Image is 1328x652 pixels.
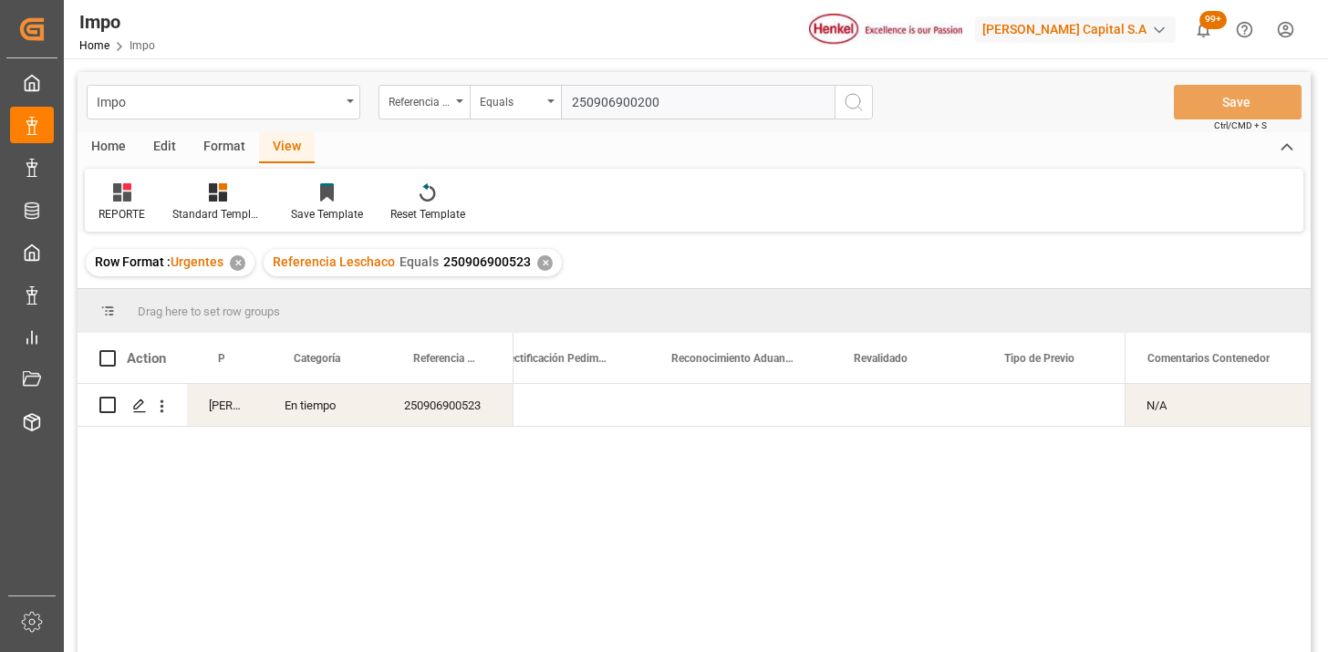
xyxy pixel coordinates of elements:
span: Referencia Leschaco [413,352,475,365]
span: Urgentes [171,254,223,269]
span: Comentarios Contenedor [1147,352,1270,365]
span: Equals [399,254,439,269]
img: Henkel%20logo.jpg_1689854090.jpg [809,14,962,46]
button: Save [1174,85,1302,119]
button: open menu [470,85,561,119]
div: ✕ [230,255,245,271]
div: [PERSON_NAME] [187,384,263,426]
span: Reconocimiento Aduanero [671,352,794,365]
span: Row Format : [95,254,171,269]
div: Press SPACE to select this row. [78,384,514,427]
span: Rectificación Pedimento [502,352,611,365]
div: ✕ [537,255,553,271]
span: Revalidado [854,352,908,365]
button: open menu [379,85,470,119]
span: Ctrl/CMD + S [1214,119,1267,132]
div: Impo [97,89,340,112]
div: View [259,132,315,163]
div: Press SPACE to select this row. [1125,384,1311,427]
div: Impo [79,8,155,36]
span: Categoría [294,352,340,365]
div: Equals [480,89,542,110]
div: En tiempo [263,384,382,426]
span: 99+ [1199,11,1227,29]
a: Home [79,39,109,52]
span: Drag here to set row groups [138,305,280,318]
div: Edit [140,132,190,163]
span: 250906900523 [443,254,531,269]
div: Referencia Leschaco [389,89,451,110]
div: Action [127,350,166,367]
button: open menu [87,85,360,119]
div: Standard Templates [172,206,264,223]
button: show 100 new notifications [1183,9,1224,50]
div: REPORTE [99,206,145,223]
button: search button [835,85,873,119]
span: Tipo de Previo [1004,352,1074,365]
div: N/A [1125,384,1311,426]
input: Type to search [561,85,835,119]
button: Help Center [1224,9,1265,50]
button: [PERSON_NAME] Capital S.A [975,12,1183,47]
div: Save Template [291,206,363,223]
span: Persona responsable de seguimiento [218,352,224,365]
div: [PERSON_NAME] Capital S.A [975,16,1176,43]
div: 250906900523 [382,384,514,426]
div: Reset Template [390,206,465,223]
div: Home [78,132,140,163]
span: Referencia Leschaco [273,254,395,269]
div: Format [190,132,259,163]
